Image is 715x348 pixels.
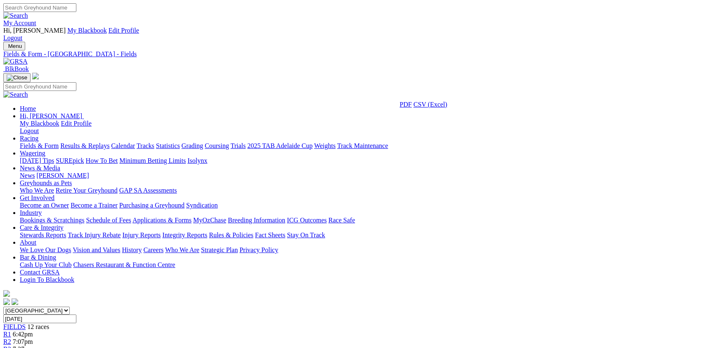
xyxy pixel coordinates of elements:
a: GAP SA Assessments [119,187,177,194]
span: 7:07pm [13,338,33,345]
a: Hi, [PERSON_NAME] [20,112,84,119]
a: Applications & Forms [133,217,192,224]
a: Who We Are [165,246,199,253]
span: 6:42pm [13,331,33,338]
div: Hi, [PERSON_NAME] [20,120,712,135]
img: Search [3,91,28,98]
input: Select date [3,315,76,323]
a: News & Media [20,164,60,172]
a: Login To Blackbook [20,276,74,283]
a: How To Bet [86,157,118,164]
a: 2025 TAB Adelaide Cup [247,142,313,149]
a: Industry [20,209,42,216]
a: Vision and Values [73,246,120,253]
a: Breeding Information [228,217,285,224]
a: About [20,239,36,246]
a: My Account [3,19,36,26]
img: Close [7,74,27,81]
div: Care & Integrity [20,231,712,239]
a: Tracks [137,142,154,149]
a: Isolynx [187,157,207,164]
img: GRSA [3,58,28,65]
a: Careers [143,246,163,253]
a: [PERSON_NAME] [36,172,89,179]
div: News & Media [20,172,712,179]
a: Stewards Reports [20,231,66,238]
a: Racing [20,135,38,142]
a: Care & Integrity [20,224,64,231]
input: Search [3,82,76,91]
a: [DATE] Tips [20,157,54,164]
a: Home [20,105,36,112]
a: MyOzChase [193,217,226,224]
a: FIELDS [3,323,26,330]
a: Schedule of Fees [86,217,131,224]
a: Syndication [186,202,218,209]
div: Wagering [20,157,712,164]
a: Who We Are [20,187,54,194]
a: Purchasing a Greyhound [119,202,185,209]
a: Race Safe [328,217,355,224]
img: facebook.svg [3,298,10,305]
div: Industry [20,217,712,224]
a: Greyhounds as Pets [20,179,72,186]
input: Search [3,3,76,12]
a: Chasers Restaurant & Function Centre [73,261,175,268]
div: My Account [3,27,712,42]
button: Toggle navigation [3,42,25,50]
button: Toggle navigation [3,73,31,82]
a: PDF [400,101,412,108]
div: Download [400,101,447,108]
a: History [122,246,142,253]
a: Minimum Betting Limits [119,157,186,164]
div: Racing [20,142,712,150]
a: Edit Profile [61,120,92,127]
div: Greyhounds as Pets [20,187,712,194]
a: Strategic Plan [201,246,238,253]
a: Rules & Policies [209,231,253,238]
a: SUREpick [56,157,84,164]
a: Track Injury Rebate [68,231,121,238]
img: twitter.svg [12,298,18,305]
a: Statistics [156,142,180,149]
a: Fields & Form - [GEOGRAPHIC_DATA] - Fields [3,50,712,58]
span: BlkBook [5,65,29,72]
a: CSV (Excel) [413,101,447,108]
a: Logout [20,127,39,134]
a: Bar & Dining [20,254,56,261]
span: 12 races [27,323,49,330]
a: My Blackbook [67,27,107,34]
a: Contact GRSA [20,269,59,276]
img: Search [3,12,28,19]
a: R1 [3,331,11,338]
a: Cash Up Your Club [20,261,71,268]
a: My Blackbook [20,120,59,127]
a: Calendar [111,142,135,149]
a: Edit Profile [109,27,139,34]
a: Become an Owner [20,202,69,209]
a: Retire Your Greyhound [56,187,118,194]
span: Hi, [PERSON_NAME] [20,112,82,119]
a: R2 [3,338,11,345]
a: Grading [182,142,203,149]
a: Get Involved [20,194,54,201]
a: Trials [230,142,246,149]
a: BlkBook [3,65,29,72]
a: Integrity Reports [162,231,207,238]
span: Hi, [PERSON_NAME] [3,27,66,34]
a: Become a Trainer [71,202,118,209]
a: News [20,172,35,179]
div: About [20,246,712,254]
a: Track Maintenance [337,142,388,149]
a: Logout [3,34,22,41]
a: Bookings & Scratchings [20,217,84,224]
a: Fields & Form [20,142,59,149]
div: Get Involved [20,202,712,209]
img: logo-grsa-white.png [32,73,39,79]
a: Results & Replays [60,142,109,149]
a: Privacy Policy [239,246,278,253]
